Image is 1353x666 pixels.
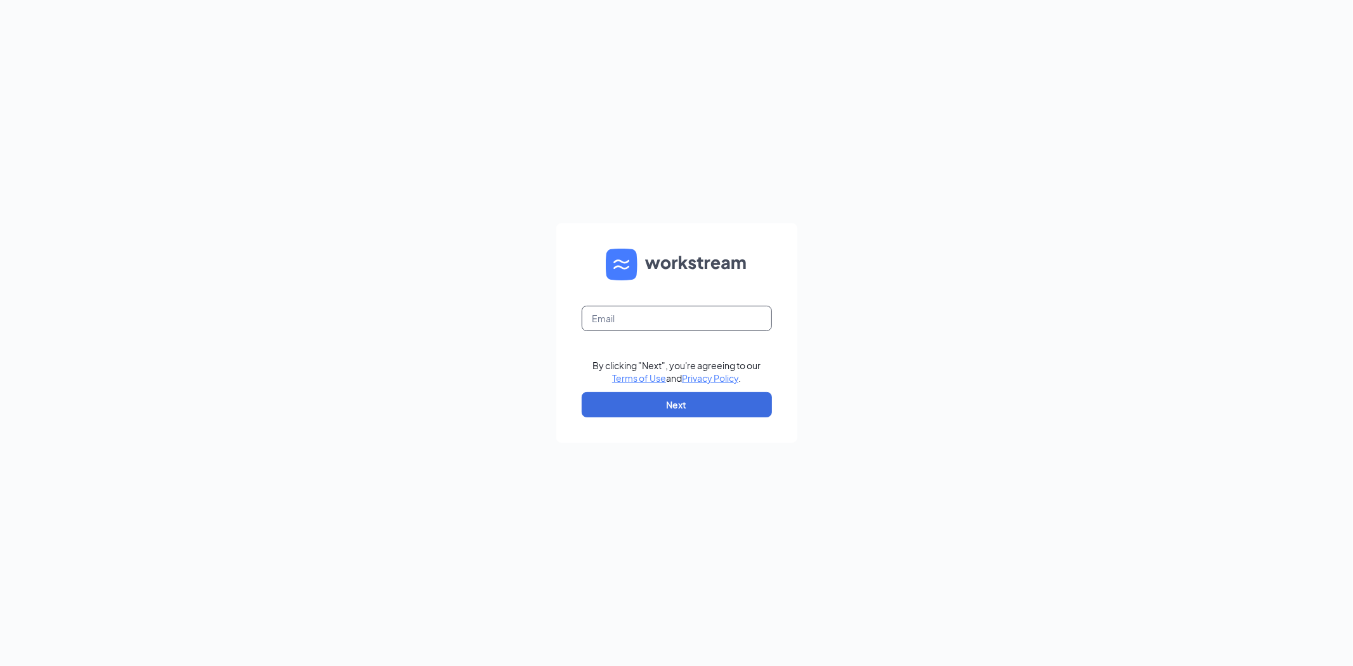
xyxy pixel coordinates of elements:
button: Next [582,392,772,417]
a: Terms of Use [612,372,666,384]
a: Privacy Policy [682,372,738,384]
input: Email [582,306,772,331]
div: By clicking "Next", you're agreeing to our and . [592,359,761,384]
img: WS logo and Workstream text [606,249,748,280]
